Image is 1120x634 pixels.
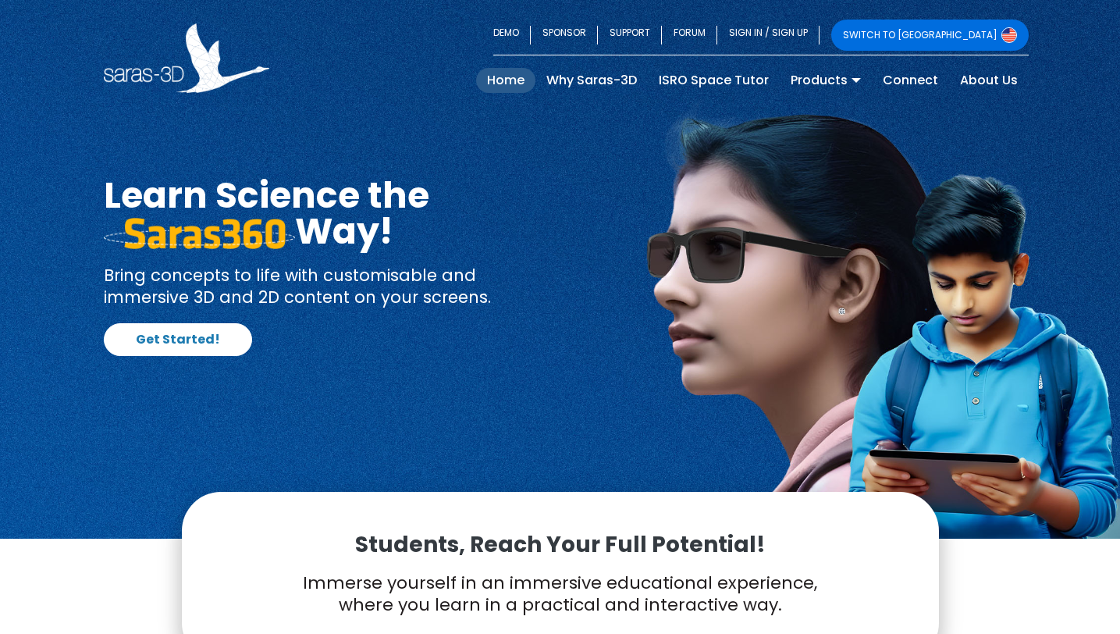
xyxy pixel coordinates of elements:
[872,68,949,93] a: Connect
[531,20,598,51] a: SPONSOR
[104,265,549,308] p: Bring concepts to life with customisable and immersive 3D and 2D content on your screens.
[1001,27,1017,43] img: Switch to USA
[648,68,780,93] a: ISRO Space Tutor
[949,68,1029,93] a: About Us
[476,68,535,93] a: Home
[717,20,820,51] a: SIGN IN / SIGN UP
[662,20,717,51] a: FORUM
[104,177,549,249] h1: Learn Science the Way!
[221,531,900,559] p: Students, Reach Your Full Potential!
[493,20,531,51] a: DEMO
[831,20,1029,51] a: SWITCH TO [GEOGRAPHIC_DATA]
[221,572,900,617] p: Immerse yourself in an immersive educational experience, where you learn in a practical and inter...
[598,20,662,51] a: SUPPORT
[780,68,872,93] a: Products
[104,323,252,356] a: Get Started!
[535,68,648,93] a: Why Saras-3D
[104,23,270,93] img: Saras 3D
[104,218,295,249] img: saras 360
